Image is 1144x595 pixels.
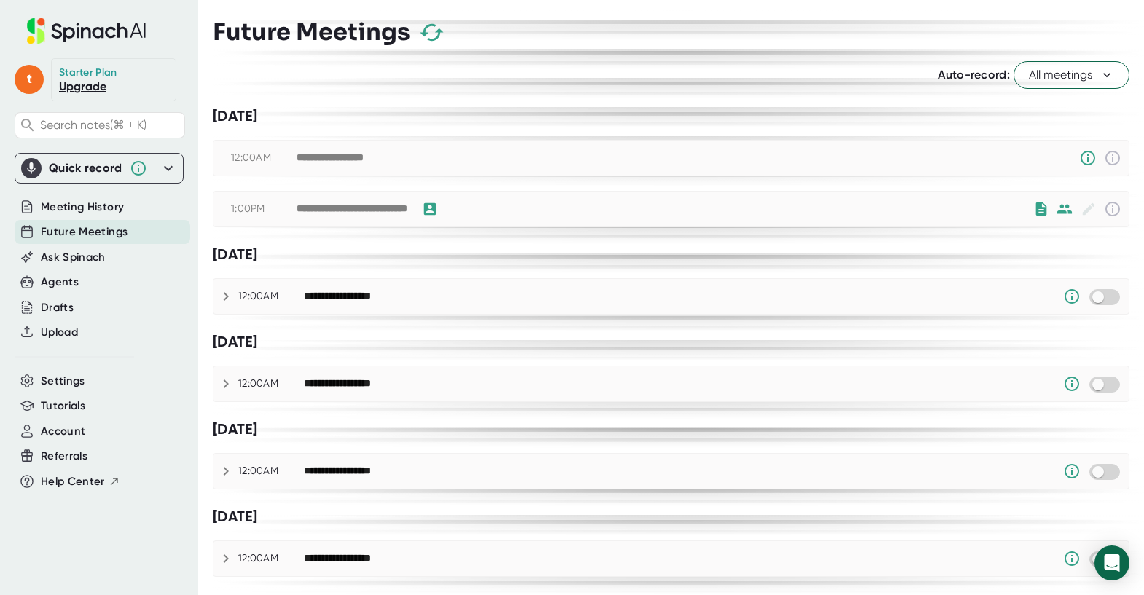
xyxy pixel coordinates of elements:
button: Ask Spinach [41,249,106,266]
div: Quick record [49,161,122,176]
div: [DATE] [213,333,1129,351]
button: Upload [41,324,78,341]
button: Help Center [41,473,120,490]
button: Settings [41,373,85,390]
svg: Someone has manually disabled Spinach from this meeting. [1063,462,1081,480]
svg: This event has already passed [1104,149,1121,167]
a: Upgrade [59,79,106,93]
div: Quick record [21,154,177,183]
div: 1:00PM [231,202,297,216]
button: All meetings [1014,61,1129,89]
svg: Someone has manually disabled Spinach from this meeting. [1079,149,1097,167]
span: Search notes (⌘ + K) [40,118,146,132]
button: Tutorials [41,398,85,414]
span: Help Center [41,473,105,490]
div: 12:00AM [238,465,304,478]
span: All meetings [1029,66,1114,84]
div: [DATE] [213,245,1129,264]
button: Drafts [41,299,74,316]
button: Agents [41,274,79,291]
div: 12:00AM [238,290,304,303]
div: [DATE] [213,107,1129,125]
svg: This event has already passed [1104,200,1121,218]
button: Account [41,423,85,440]
div: [DATE] [213,420,1129,438]
div: Open Intercom Messenger [1094,545,1129,580]
div: Starter Plan [59,66,117,79]
span: Auto-record: [938,68,1010,82]
div: [DATE] [213,508,1129,526]
span: t [15,65,44,94]
h3: Future Meetings [213,18,410,46]
button: Referrals [41,448,87,465]
button: Future Meetings [41,224,128,240]
div: 12:00AM [238,377,304,390]
svg: Someone has manually disabled Spinach from this meeting. [1063,550,1081,567]
button: Meeting History [41,199,124,216]
div: 12:00AM [238,552,304,565]
svg: Someone has manually disabled Spinach from this meeting. [1063,288,1081,305]
svg: Someone has manually disabled Spinach from this meeting. [1063,375,1081,393]
div: 12:00AM [231,151,297,165]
